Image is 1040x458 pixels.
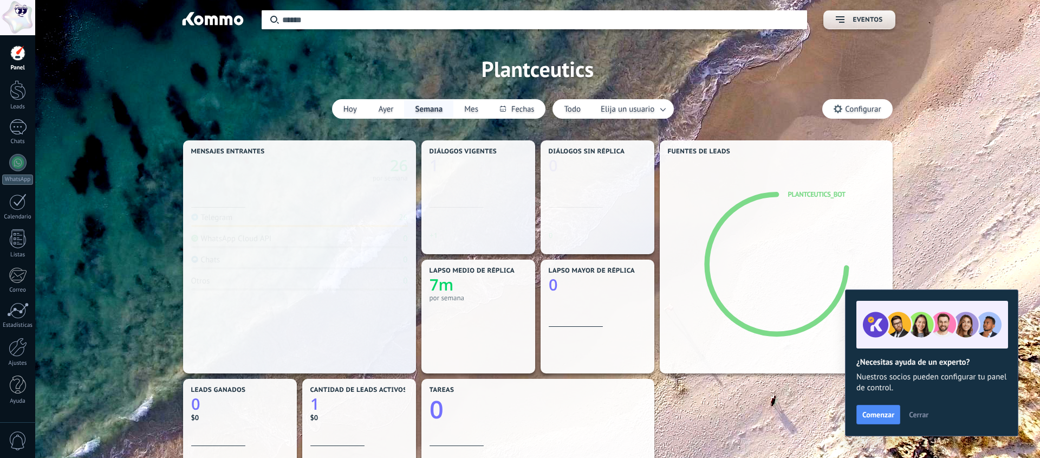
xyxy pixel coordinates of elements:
[845,105,881,114] span: Configurar
[399,212,407,223] div: 26
[403,255,407,265] div: 0
[2,287,34,294] div: Correo
[191,235,198,242] img: WhatsApp Cloud API
[853,16,882,24] span: Eventos
[823,10,895,29] button: Eventos
[549,230,552,240] text: 0
[368,100,405,118] button: Ayer
[599,102,656,117] span: Elija un usuario
[191,148,265,156] span: Mensajes entrantes
[430,267,515,275] span: Lapso medio de réplica
[191,386,246,394] span: Leads ganados
[862,411,894,418] span: Comenzar
[856,372,1007,394] span: Nuestros socios pueden configurar tu panel de control.
[2,360,34,367] div: Ajustes
[191,394,289,415] a: 0
[300,155,408,176] a: 26
[310,394,320,415] text: 1
[310,386,407,394] span: Cantidad de leads activos
[403,276,407,286] div: 0
[430,230,438,240] text: +1
[2,398,34,405] div: Ayuda
[430,155,439,176] text: 1
[191,255,220,265] div: Chats
[549,148,625,156] span: Diálogos sin réplica
[430,386,454,394] span: Tareas
[191,394,200,415] text: 0
[549,267,635,275] span: Lapso mayor de réplica
[389,155,407,176] text: 26
[553,100,591,118] button: Todo
[191,276,210,286] div: Otros
[2,104,34,111] div: Leads
[430,148,497,156] span: Diálogos vigentes
[856,357,1007,367] h2: ¿Necesitas ayuda de un experto?
[430,241,527,249] div: por semana
[909,411,928,418] span: Cerrar
[549,274,558,295] text: 0
[668,148,731,156] span: Fuentes de leads
[591,100,673,118] button: Elija un usuario
[403,234,407,244] div: 0
[788,190,846,199] a: Plantceutics_bot
[2,214,34,221] div: Calendario
[856,405,900,424] button: Comenzar
[2,251,34,259] div: Listas
[453,100,489,118] button: Mes
[310,394,408,415] a: 1
[2,138,34,145] div: Chats
[191,413,289,422] div: $0
[549,241,646,249] div: por semana
[2,64,34,72] div: Panel
[191,214,198,221] img: Telegram
[430,274,453,295] text: 7m
[2,322,34,329] div: Estadísticas
[2,175,33,185] div: WhatsApp
[373,176,408,181] div: por semana
[310,413,408,422] div: $0
[430,393,646,426] a: 0
[191,212,233,223] div: Telegram
[191,256,198,263] img: Chats
[191,234,272,244] div: WhatsApp Cloud API
[430,294,527,302] div: por semana
[430,393,444,426] text: 0
[404,100,453,118] button: Semana
[904,407,933,423] button: Cerrar
[333,100,368,118] button: Hoy
[549,155,558,176] text: 0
